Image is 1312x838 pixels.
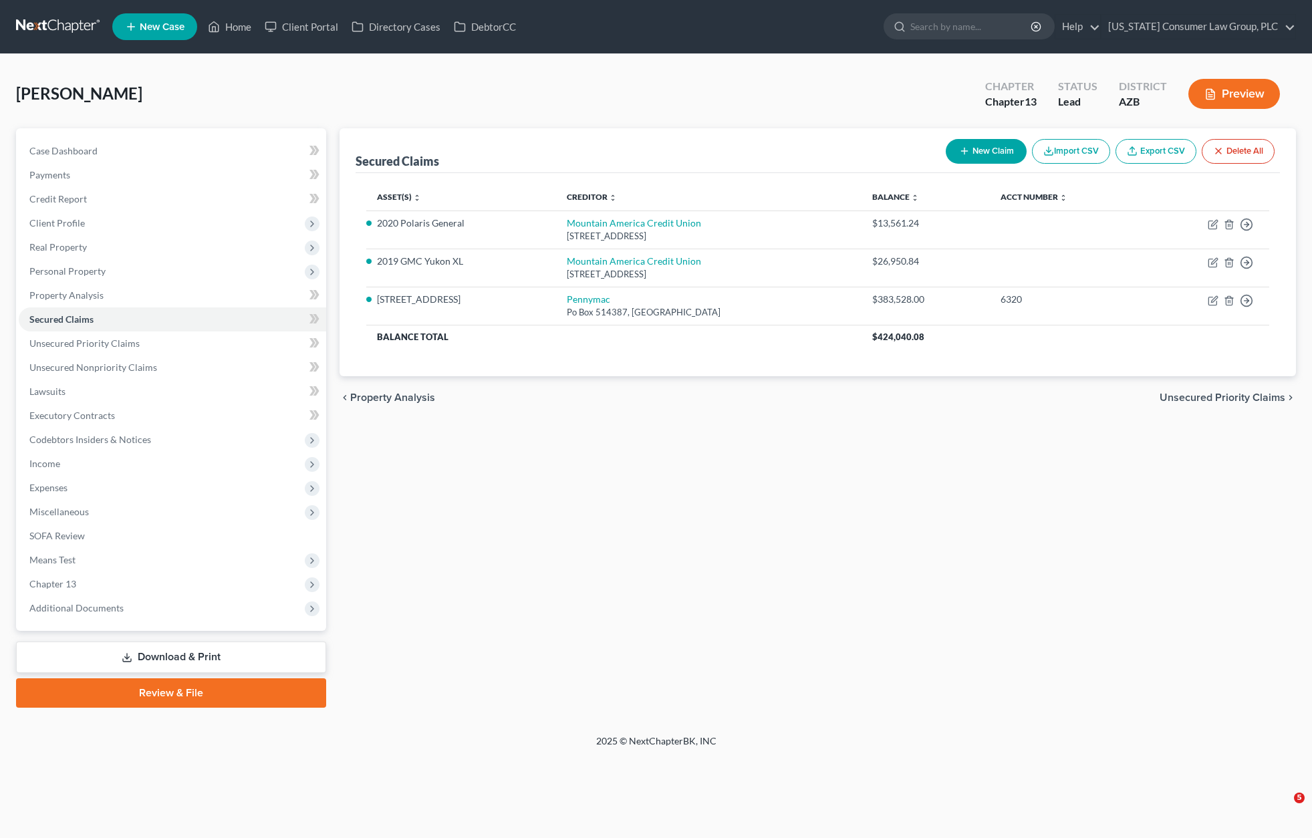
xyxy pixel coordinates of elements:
[377,255,545,268] li: 2019 GMC Yukon XL
[1058,94,1097,110] div: Lead
[1032,139,1110,164] button: Import CSV
[1101,15,1295,39] a: [US_STATE] Consumer Law Group, PLC
[29,602,124,613] span: Additional Documents
[1188,79,1280,109] button: Preview
[1160,392,1285,403] span: Unsecured Priority Claims
[872,255,979,268] div: $26,950.84
[345,15,447,39] a: Directory Cases
[29,241,87,253] span: Real Property
[19,283,326,307] a: Property Analysis
[447,15,523,39] a: DebtorCC
[29,458,60,469] span: Income
[29,313,94,325] span: Secured Claims
[258,15,345,39] a: Client Portal
[140,22,184,32] span: New Case
[29,289,104,301] span: Property Analysis
[356,153,439,169] div: Secured Claims
[340,392,350,403] i: chevron_left
[19,380,326,404] a: Lawsuits
[377,192,421,202] a: Asset(s) unfold_more
[16,84,142,103] span: [PERSON_NAME]
[29,362,157,373] span: Unsecured Nonpriority Claims
[19,404,326,428] a: Executory Contracts
[275,734,1037,758] div: 2025 © NextChapterBK, INC
[1116,139,1196,164] a: Export CSV
[567,268,851,281] div: [STREET_ADDRESS]
[872,217,979,230] div: $13,561.24
[29,482,68,493] span: Expenses
[19,139,326,163] a: Case Dashboard
[19,307,326,331] a: Secured Claims
[19,524,326,548] a: SOFA Review
[1001,192,1067,202] a: Acct Number unfold_more
[1059,194,1067,202] i: unfold_more
[29,337,140,349] span: Unsecured Priority Claims
[1058,79,1097,94] div: Status
[1055,15,1100,39] a: Help
[29,265,106,277] span: Personal Property
[29,145,98,156] span: Case Dashboard
[377,293,545,306] li: [STREET_ADDRESS]
[1119,94,1167,110] div: AZB
[29,410,115,421] span: Executory Contracts
[19,356,326,380] a: Unsecured Nonpriority Claims
[29,193,87,204] span: Credit Report
[872,192,919,202] a: Balance unfold_more
[567,306,851,319] div: Po Box 514387, [GEOGRAPHIC_DATA]
[16,678,326,708] a: Review & File
[1294,793,1305,803] span: 5
[29,169,70,180] span: Payments
[377,217,545,230] li: 2020 Polaris General
[29,554,76,565] span: Means Test
[1202,139,1275,164] button: Delete All
[1160,392,1296,403] button: Unsecured Priority Claims chevron_right
[340,392,435,403] button: chevron_left Property Analysis
[1001,293,1133,306] div: 6320
[350,392,435,403] span: Property Analysis
[567,217,701,229] a: Mountain America Credit Union
[201,15,258,39] a: Home
[1119,79,1167,94] div: District
[1267,793,1299,825] iframe: Intercom live chat
[567,192,617,202] a: Creditor unfold_more
[609,194,617,202] i: unfold_more
[946,139,1027,164] button: New Claim
[29,386,65,397] span: Lawsuits
[19,331,326,356] a: Unsecured Priority Claims
[29,578,76,589] span: Chapter 13
[413,194,421,202] i: unfold_more
[985,79,1037,94] div: Chapter
[1025,95,1037,108] span: 13
[19,187,326,211] a: Credit Report
[1285,392,1296,403] i: chevron_right
[567,255,701,267] a: Mountain America Credit Union
[872,331,924,342] span: $424,040.08
[985,94,1037,110] div: Chapter
[872,293,979,306] div: $383,528.00
[567,293,610,305] a: Pennymac
[911,194,919,202] i: unfold_more
[29,530,85,541] span: SOFA Review
[29,506,89,517] span: Miscellaneous
[19,163,326,187] a: Payments
[16,642,326,673] a: Download & Print
[366,325,862,349] th: Balance Total
[29,434,151,445] span: Codebtors Insiders & Notices
[567,230,851,243] div: [STREET_ADDRESS]
[29,217,85,229] span: Client Profile
[910,14,1033,39] input: Search by name...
